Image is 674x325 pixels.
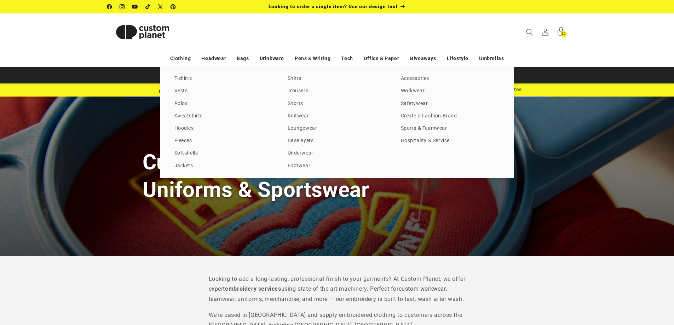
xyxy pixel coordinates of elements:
summary: Search [522,24,537,40]
a: Hospitality & Service [401,136,500,146]
a: Sports & Teamwear [401,124,500,133]
a: Accessories [401,74,500,83]
a: Office & Paper [364,52,399,65]
a: custom workwear [399,285,446,292]
a: Safetywear [401,99,500,109]
a: Bags [237,52,249,65]
a: Clothing [170,52,191,65]
a: Knitwear [288,111,387,121]
a: Hoodies [174,124,273,133]
a: Shorts [288,99,387,109]
a: Vests [174,86,273,96]
a: Footwear [288,161,387,171]
p: Looking to add a long-lasting, professional finish to your garments? At Custom Planet, we offer e... [209,274,466,304]
a: Create a Fashion Brand [401,111,500,121]
a: Tech [341,52,353,65]
a: T-shirts [174,74,273,83]
a: Umbrellas [479,52,504,65]
a: Loungewear [288,124,387,133]
span: 25 [561,31,565,37]
a: Workwear [401,86,500,96]
a: Polos [174,99,273,109]
img: Custom Planet [107,16,178,48]
a: Drinkware [260,52,284,65]
span: Looking to order a single item? Use our design tool [269,4,398,9]
a: Giveaways [410,52,436,65]
a: Baselayers [288,136,387,146]
a: Underwear [288,149,387,158]
strong: embroidery services [225,285,281,292]
a: Pens & Writing [295,52,330,65]
a: Headwear [201,52,226,65]
a: Softshells [174,149,273,158]
a: Trousers [288,86,387,96]
a: Shirts [288,74,387,83]
a: Jackets [174,161,273,171]
a: Sweatshirts [174,111,273,121]
a: Lifestyle [447,52,468,65]
a: Custom Planet [104,13,180,51]
a: Fleeces [174,136,273,146]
